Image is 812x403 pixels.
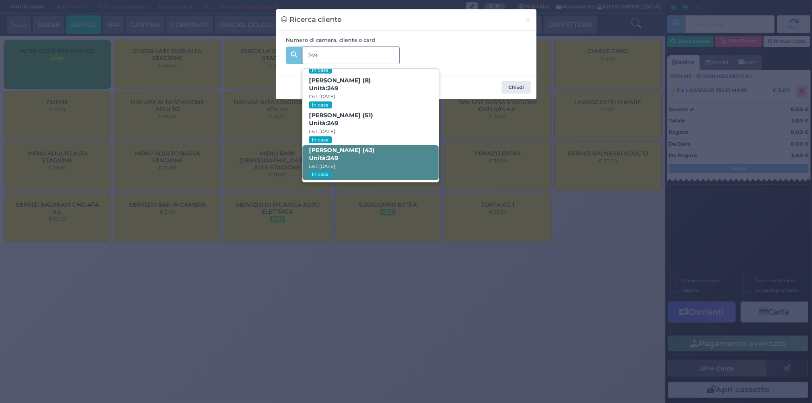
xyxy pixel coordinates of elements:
[309,94,335,100] small: Dal: [DATE]
[327,85,338,92] strong: 249
[281,14,342,25] h3: Ricerca cliente
[309,77,371,92] b: [PERSON_NAME] (8)
[309,136,332,143] small: In casa
[327,154,338,161] strong: 249
[309,154,338,162] span: Unità:
[309,101,332,108] small: In casa
[302,47,400,64] input: Es. 'Mario Rossi', '220' o '108123234234'
[309,171,332,178] small: In casa
[525,14,531,25] span: ×
[309,147,375,161] b: [PERSON_NAME] (43)
[309,120,338,128] span: Unità:
[520,9,536,30] button: Chiudi
[309,163,335,169] small: Dal: [DATE]
[309,128,335,134] small: Dal: [DATE]
[309,112,373,127] b: [PERSON_NAME] (51)
[286,36,376,44] label: Numero di camera, cliente o card
[502,81,531,94] button: Chiudi
[309,67,332,74] small: In casa
[309,85,338,93] span: Unità:
[327,120,338,127] strong: 249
